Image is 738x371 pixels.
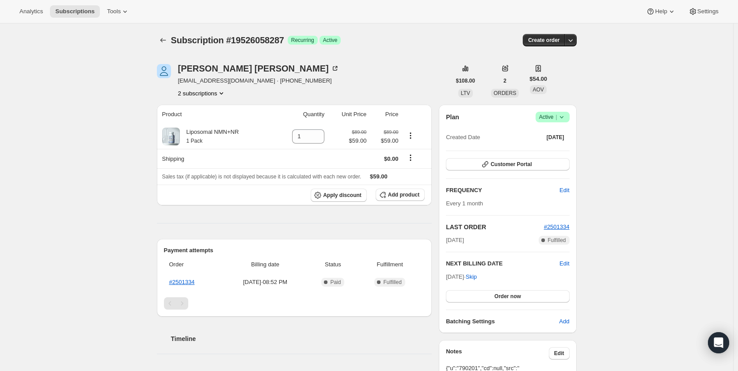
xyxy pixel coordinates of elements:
span: Status [311,260,355,269]
span: Order now [495,293,521,300]
span: $108.00 [456,77,475,84]
span: Edit [554,350,564,357]
button: Edit [559,259,569,268]
button: Apply discount [311,189,367,202]
span: $59.00 [372,136,398,145]
th: Unit Price [327,105,369,124]
a: #2501334 [169,279,195,285]
span: AOV [533,87,544,93]
span: Customer Portal [491,161,532,168]
span: Sales tax (if applicable) is not displayed because it is calculated with each new order. [162,174,361,180]
span: [DATE] · 08:52 PM [224,278,305,287]
th: Product [157,105,275,124]
button: #2501334 [544,223,570,231]
h2: NEXT BILLING DATE [446,259,559,268]
span: LTV [461,90,470,96]
div: [PERSON_NAME] [PERSON_NAME] [178,64,339,73]
th: Price [369,105,401,124]
span: Created Date [446,133,480,142]
h2: Payment attempts [164,246,425,255]
span: Add product [388,191,419,198]
span: Recurring [291,37,314,44]
span: Settings [697,8,719,15]
span: Skip [466,273,477,281]
span: Billing date [224,260,305,269]
span: ORDERS [494,90,516,96]
button: Skip [460,270,482,284]
button: $108.00 [451,75,480,87]
span: $0.00 [384,155,399,162]
button: Subscriptions [50,5,100,18]
button: 2 [498,75,512,87]
span: 2 [503,77,506,84]
h6: Batching Settings [446,317,559,326]
nav: Pagination [164,297,425,310]
span: Add [559,317,569,326]
button: Create order [523,34,565,46]
small: $89.00 [384,129,398,135]
span: [DATE] [547,134,564,141]
h2: Plan [446,113,459,121]
small: 1 Pack [186,138,203,144]
span: Apply discount [323,192,361,199]
button: Edit [554,183,574,197]
span: Active [539,113,566,121]
button: Customer Portal [446,158,569,170]
span: | [555,114,557,121]
span: $59.00 [370,173,388,180]
button: Order now [446,290,569,303]
span: Subscriptions [55,8,95,15]
span: Help [655,8,667,15]
button: Edit [549,347,570,360]
button: Product actions [178,89,226,98]
span: Active [323,37,338,44]
button: Tools [102,5,135,18]
button: Add product [376,189,425,201]
h3: Notes [446,347,549,360]
h2: LAST ORDER [446,223,544,231]
th: Quantity [275,105,327,124]
th: Shipping [157,149,275,168]
span: Donald Crombie [157,64,171,78]
span: [DATE] · [446,273,477,280]
button: [DATE] [541,131,570,144]
div: Liposomal NMN+NR [180,128,239,145]
button: Analytics [14,5,48,18]
button: Subscriptions [157,34,169,46]
h2: FREQUENCY [446,186,559,195]
div: Open Intercom Messenger [708,332,729,353]
img: product img [162,128,180,145]
span: Tools [107,8,121,15]
span: $59.00 [349,136,367,145]
button: Help [641,5,681,18]
button: Add [554,314,574,329]
small: $89.00 [352,129,366,135]
th: Order [164,255,222,274]
a: #2501334 [544,223,570,230]
span: Every 1 month [446,200,483,207]
h2: Timeline [171,334,432,343]
span: Paid [330,279,341,286]
span: $54.00 [529,75,547,83]
button: Settings [683,5,724,18]
span: Analytics [19,8,43,15]
span: Create order [528,37,559,44]
button: Shipping actions [403,153,418,163]
span: [DATE] [446,236,464,245]
span: Fulfilled [548,237,566,244]
span: Fulfillment [360,260,419,269]
span: [EMAIL_ADDRESS][DOMAIN_NAME] · [PHONE_NUMBER] [178,76,339,85]
button: Product actions [403,131,418,140]
span: Subscription #19526058287 [171,35,284,45]
span: Edit [559,186,569,195]
span: Fulfilled [383,279,401,286]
